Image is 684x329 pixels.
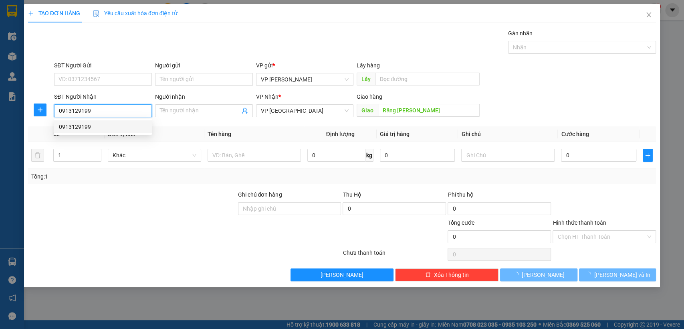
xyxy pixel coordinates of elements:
span: user-add [242,108,248,114]
span: plus [643,152,652,158]
span: delete [425,272,431,278]
span: plus [28,10,34,16]
button: Close [638,4,660,26]
span: kg [365,149,373,162]
div: 0913129199 [59,122,147,131]
button: plus [34,104,46,116]
input: Dọc đường [375,73,480,85]
input: VD: Bàn, Ghế [208,149,301,162]
span: Định lượng [326,131,355,137]
div: SĐT Người Gửi [54,61,152,70]
div: Người nhận [155,92,253,101]
span: Giá trị hàng [380,131,410,137]
button: deleteXóa Thông tin [395,268,498,281]
input: Dọc đường [378,104,480,117]
span: plus [34,107,46,113]
span: VP Nhận [256,93,278,100]
div: Người gửi [155,61,253,70]
span: Tổng cước [448,219,474,226]
span: VP Lộc Ninh [261,73,349,85]
span: [PERSON_NAME] và In [594,270,650,279]
th: Ghi chú [458,126,558,142]
div: VP gửi [256,61,354,70]
button: delete [31,149,44,162]
span: Giao [357,104,378,117]
span: loading [513,272,522,277]
input: Ghi chú đơn hàng [238,202,341,215]
button: [PERSON_NAME] và In [579,268,656,281]
label: Hình thức thanh toán [553,219,606,226]
span: Lấy [357,73,375,85]
span: SL [53,131,60,137]
label: Ghi chú đơn hàng [238,191,282,198]
span: Giao hàng [357,93,382,100]
input: 0 [380,149,455,162]
button: [PERSON_NAME] [500,268,577,281]
span: TẠO ĐƠN HÀNG [28,10,80,16]
span: Tên hàng [208,131,231,137]
div: Phí thu hộ [448,190,551,202]
button: plus [643,149,653,162]
span: Lấy hàng [357,62,380,69]
div: 0913129199 [54,120,152,133]
img: icon [93,10,99,17]
span: Khác [113,149,196,161]
span: Yêu cầu xuất hóa đơn điện tử [93,10,178,16]
span: Cước hàng [561,131,589,137]
span: VP Sài Gòn [261,105,349,117]
div: Chưa thanh toán [342,248,447,262]
button: [PERSON_NAME] [291,268,394,281]
span: loading [585,272,594,277]
span: Xóa Thông tin [434,270,469,279]
input: Ghi Chú [461,149,555,162]
label: Gán nhãn [508,30,533,37]
div: SĐT Người Nhận [54,92,152,101]
span: Thu Hộ [343,191,361,198]
div: Tổng: 1 [31,172,264,181]
span: close [646,12,652,18]
span: [PERSON_NAME] [321,270,363,279]
span: [PERSON_NAME] [522,270,565,279]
